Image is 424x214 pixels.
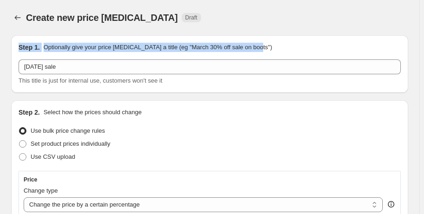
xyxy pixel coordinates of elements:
span: Use bulk price change rules [31,127,105,134]
span: Create new price [MEDICAL_DATA] [26,13,178,23]
div: help [386,200,396,209]
button: Price change jobs [11,11,24,24]
input: 30% off holiday sale [19,59,401,74]
p: Optionally give your price [MEDICAL_DATA] a title (eg "March 30% off sale on boots") [44,43,272,52]
span: Change type [24,187,58,194]
h2: Step 1. [19,43,40,52]
p: Select how the prices should change [44,108,142,117]
h3: Price [24,176,37,183]
span: Use CSV upload [31,153,75,160]
h2: Step 2. [19,108,40,117]
span: Set product prices individually [31,140,110,147]
span: This title is just for internal use, customers won't see it [19,77,162,84]
span: Draft [185,14,197,21]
